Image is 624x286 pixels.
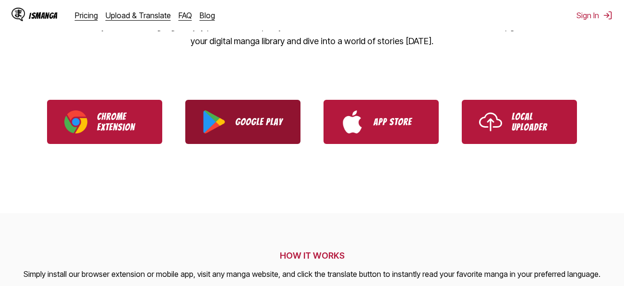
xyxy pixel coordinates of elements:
[106,11,171,20] a: Upload & Translate
[75,11,98,20] a: Pricing
[479,110,502,133] img: Upload icon
[603,11,612,20] img: Sign out
[24,250,600,261] h2: HOW IT WORKS
[235,117,283,127] p: Google Play
[12,8,75,23] a: IsManga LogoIsManga
[185,100,300,144] a: Download IsManga from Google Play
[29,11,58,20] div: IsManga
[512,111,560,132] p: Local Uploader
[341,110,364,133] img: App Store logo
[64,110,87,133] img: Chrome logo
[576,11,612,20] button: Sign In
[203,110,226,133] img: Google Play logo
[373,117,421,127] p: App Store
[12,8,25,21] img: IsManga Logo
[324,100,439,144] a: Download IsManga from App Store
[24,268,600,281] p: Simply install our browser extension or mobile app, visit any manga website, and click the transl...
[47,100,162,144] a: Download IsManga Chrome Extension
[200,11,215,20] a: Blog
[179,11,192,20] a: FAQ
[462,100,577,144] a: Use IsManga Local Uploader
[97,111,145,132] p: Chrome Extension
